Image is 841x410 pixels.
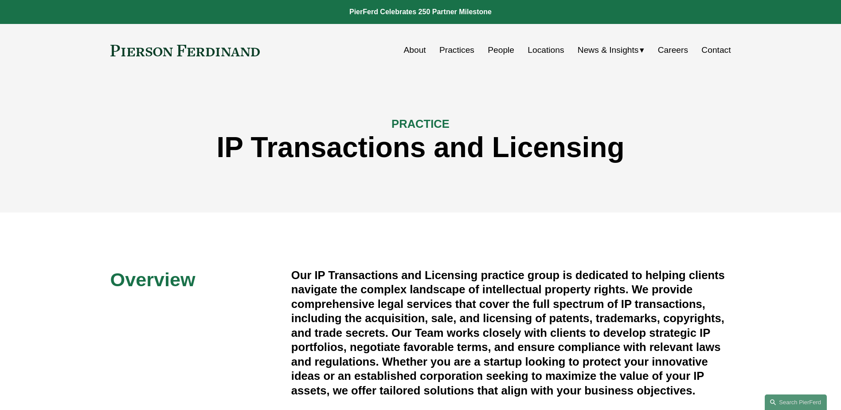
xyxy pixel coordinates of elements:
[578,42,645,59] a: folder dropdown
[110,131,731,164] h1: IP Transactions and Licensing
[439,42,474,59] a: Practices
[528,42,564,59] a: Locations
[701,42,731,59] a: Contact
[404,42,426,59] a: About
[110,269,196,290] span: Overview
[291,268,731,398] h4: Our IP Transactions and Licensing practice group is dedicated to helping clients navigate the com...
[765,394,827,410] a: Search this site
[578,43,639,58] span: News & Insights
[488,42,514,59] a: People
[658,42,688,59] a: Careers
[391,118,450,130] span: PRACTICE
